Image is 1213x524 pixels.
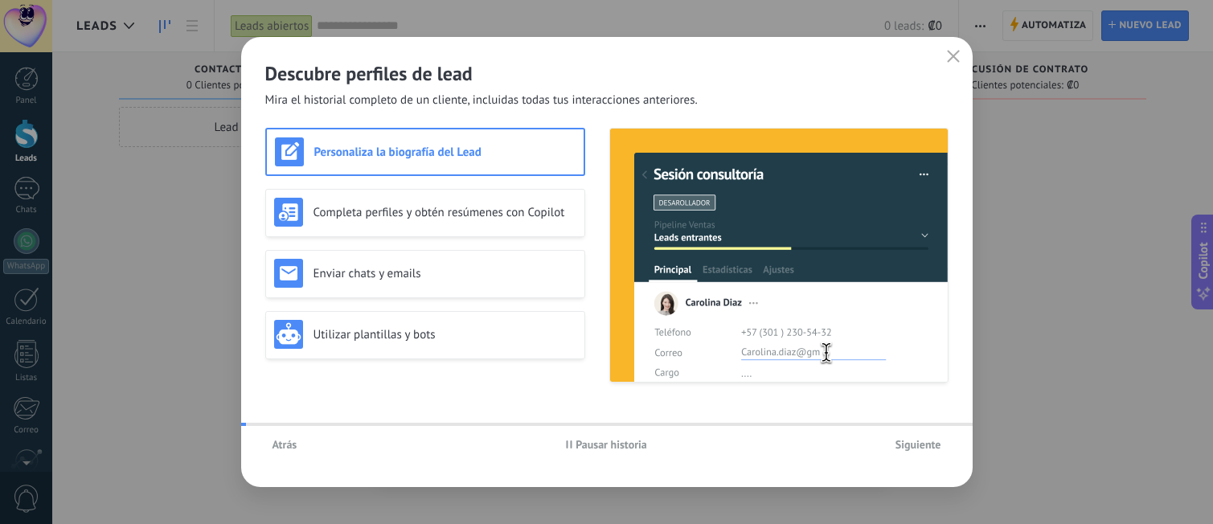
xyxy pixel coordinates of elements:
[313,266,576,281] h3: Enviar chats y emails
[895,439,941,450] span: Siguiente
[314,145,576,160] h3: Personaliza la biografía del Lead
[313,205,576,220] h3: Completa perfiles y obtén resúmenes con Copilot
[559,432,654,456] button: Pausar historia
[265,432,305,456] button: Atrás
[576,439,647,450] span: Pausar historia
[273,439,297,450] span: Atrás
[888,432,949,456] button: Siguiente
[265,92,698,108] span: Mira el historial completo de un cliente, incluidas todas tus interacciones anteriores.
[313,327,576,342] h3: Utilizar plantillas y bots
[265,61,949,86] h2: Descubre perfiles de lead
